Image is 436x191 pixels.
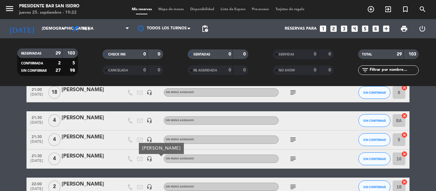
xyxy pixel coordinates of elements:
[62,180,116,188] div: [PERSON_NAME]
[56,68,61,73] strong: 27
[29,92,45,100] span: [DATE]
[372,25,380,33] i: looks_6
[363,138,386,142] span: SIN CONFIRMAR
[29,133,45,140] span: 21:30
[70,68,76,73] strong: 98
[363,185,386,189] span: SIN CONFIRMAR
[187,8,217,11] span: Disponibilidad
[319,25,327,33] i: looks_one
[147,118,152,123] i: headset_mic
[314,68,316,72] strong: 0
[129,8,155,11] span: Mis reservas
[401,179,408,185] i: cancel
[363,157,386,161] span: SIN CONFIRMAR
[108,69,128,72] span: CANCELADA
[289,155,297,163] i: subject
[382,25,390,33] i: add_box
[5,4,14,13] i: menu
[21,69,47,72] span: SIN CONFIRMAR
[329,25,338,33] i: looks_two
[361,25,369,33] i: looks_5
[155,8,187,11] span: Mapa de mesas
[418,25,426,33] i: power_settings_new
[67,51,76,55] strong: 103
[29,140,45,147] span: [DATE]
[59,25,67,33] i: arrow_drop_down
[158,68,162,72] strong: 0
[361,66,369,74] i: filter_list
[279,53,294,56] span: SERVIDAS
[19,3,79,10] div: Presidente Bar San Isidro
[5,4,14,16] button: menu
[29,85,45,93] span: 21:00
[401,151,408,157] i: cancel
[82,26,94,31] span: Cena
[328,68,332,72] strong: 0
[108,53,126,56] span: CHECK INS
[401,113,408,119] i: cancel
[29,152,45,159] span: 21:30
[5,22,39,36] i: [DATE]
[272,8,308,11] span: Tarjetas de regalo
[358,133,390,146] button: SIN CONFIRMAR
[139,143,184,154] div: [PERSON_NAME]
[166,158,194,160] span: Sin menú asignado
[249,8,272,11] span: Pre-acceso
[166,91,194,94] span: Sin menú asignado
[402,5,409,13] i: turned_in_not
[289,183,297,191] i: subject
[419,5,426,13] i: search
[62,152,116,160] div: [PERSON_NAME]
[21,52,41,55] span: RESERVADAS
[358,86,390,99] button: SIN CONFIRMAR
[400,25,408,33] span: print
[193,53,210,56] span: SENTADAS
[314,52,316,56] strong: 0
[143,52,146,56] strong: 0
[193,69,217,72] span: RE AGENDADA
[409,52,417,56] strong: 103
[48,133,61,146] span: 4
[340,25,348,33] i: looks_3
[363,119,386,122] span: SIN CONFIRMAR
[358,152,390,165] button: SIN CONFIRMAR
[279,69,295,72] span: NO SHOW
[56,51,61,55] strong: 29
[62,114,116,122] div: [PERSON_NAME]
[358,114,390,127] button: SIN CONFIRMAR
[147,90,152,95] i: headset_mic
[363,91,386,94] span: SIN CONFIRMAR
[397,52,402,56] strong: 29
[229,52,231,56] strong: 0
[48,114,61,127] span: 4
[29,180,45,187] span: 22:00
[328,52,332,56] strong: 0
[166,138,194,141] span: Sin menú asignado
[384,5,392,13] i: exit_to_app
[285,26,317,31] span: Reservas para
[243,52,247,56] strong: 0
[58,61,61,65] strong: 2
[289,89,297,96] i: subject
[158,52,162,56] strong: 0
[243,68,247,72] strong: 0
[229,68,231,72] strong: 0
[19,10,79,16] div: jueves 25. septiembre - 19:22
[166,186,194,188] span: Sin menú asignado
[350,25,359,33] i: looks_4
[367,5,375,13] i: add_circle_outline
[29,121,45,128] span: [DATE]
[413,19,431,38] div: LOG OUT
[401,132,408,138] i: cancel
[48,86,61,99] span: 18
[62,86,116,94] div: [PERSON_NAME]
[401,84,408,91] i: cancel
[166,119,194,122] span: Sin menú asignado
[48,152,61,165] span: 4
[147,184,152,190] i: headset_mic
[201,25,209,33] span: pending_actions
[72,61,76,65] strong: 5
[362,53,372,56] span: TOTAL
[369,67,418,74] input: Filtrar por nombre...
[29,159,45,166] span: [DATE]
